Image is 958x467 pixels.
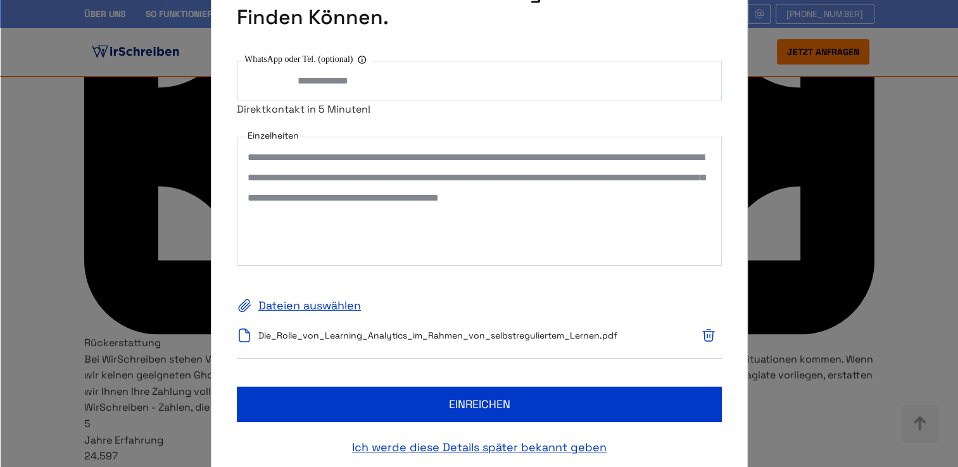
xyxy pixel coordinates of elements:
[237,101,722,118] div: Direktkontakt in 5 Minuten!
[237,437,722,458] a: Ich werde diese Details später bekannt geben
[248,128,299,143] label: Einzelheiten
[244,52,373,67] label: WhatsApp oder Tel. (optional)
[237,328,673,343] li: Die_Rolle_von_Learning_Analytics_im_Rahmen_von_selbstreguliertem_Lernen.pdf
[237,387,722,422] button: einreichen
[237,296,722,316] label: Dateien auswählen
